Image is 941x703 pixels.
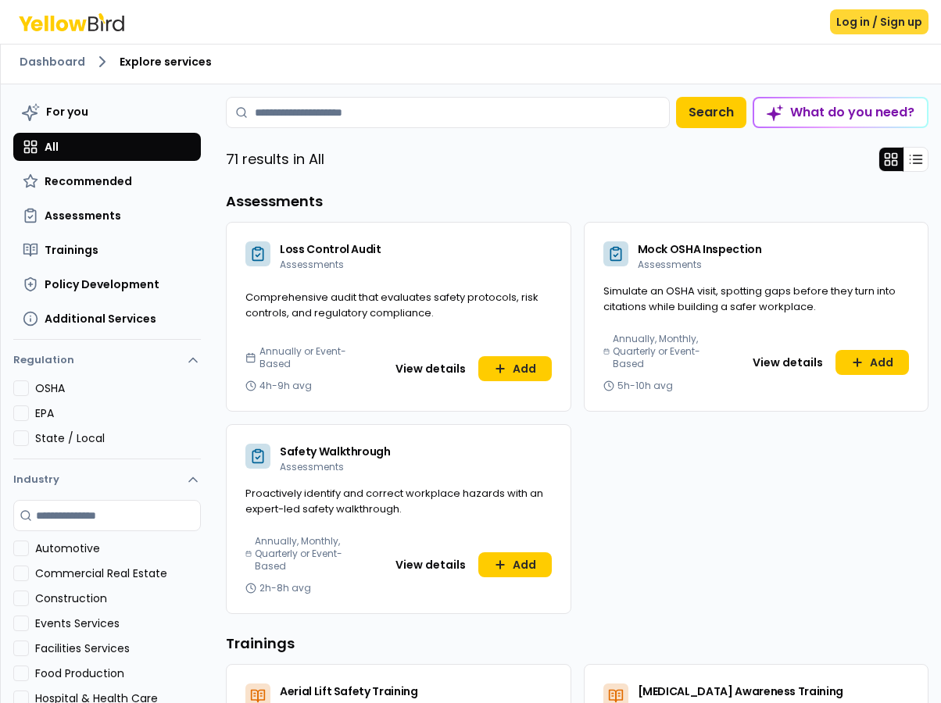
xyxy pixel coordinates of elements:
[45,139,59,155] span: All
[603,284,896,314] span: Simulate an OSHA visit, spotting gaps before they turn into citations while building a safer work...
[280,460,344,473] span: Assessments
[638,683,843,699] span: [MEDICAL_DATA] Awareness Training
[35,641,201,656] label: Facilities Services
[280,258,344,271] span: Assessments
[45,311,156,327] span: Additional Services
[245,486,543,516] span: Proactively identify and correct workplace hazards with an expert-led safety walkthrough.
[638,241,762,257] span: Mock OSHA Inspection
[478,552,552,577] button: Add
[830,9,928,34] button: Log in / Sign up
[280,241,381,257] span: Loss Control Audit
[245,290,538,320] span: Comprehensive audit that evaluates safety protocols, risk controls, and regulatory compliance.
[35,380,201,396] label: OSHA
[35,591,201,606] label: Construction
[280,444,391,459] span: Safety Walkthrough
[45,277,159,292] span: Policy Development
[835,350,909,375] button: Add
[13,236,201,264] button: Trainings
[259,582,311,594] span: 2h-8h avg
[45,242,98,258] span: Trainings
[676,97,746,128] button: Search
[35,616,201,631] label: Events Services
[753,97,928,128] button: What do you need?
[638,258,702,271] span: Assessments
[255,535,373,573] span: Annually, Monthly, Quarterly or Event-Based
[20,52,922,71] nav: breadcrumb
[386,356,475,381] button: View details
[35,405,201,421] label: EPA
[35,541,201,556] label: Automotive
[754,98,927,127] div: What do you need?
[45,173,132,189] span: Recommended
[743,350,832,375] button: View details
[280,683,418,699] span: Aerial Lift Safety Training
[35,666,201,681] label: Food Production
[259,380,312,392] span: 4h-9h avg
[13,346,201,380] button: Regulation
[13,167,201,195] button: Recommended
[13,459,201,500] button: Industry
[613,333,731,370] span: Annually, Monthly, Quarterly or Event-Based
[13,270,201,298] button: Policy Development
[35,566,201,581] label: Commercial Real Estate
[13,97,201,127] button: For you
[13,380,201,459] div: Regulation
[35,430,201,446] label: State / Local
[46,104,88,120] span: For you
[20,54,85,70] a: Dashboard
[13,305,201,333] button: Additional Services
[226,148,324,170] p: 71 results in All
[13,202,201,230] button: Assessments
[226,633,928,655] h3: Trainings
[226,191,928,212] h3: Assessments
[478,356,552,381] button: Add
[386,552,475,577] button: View details
[45,208,121,223] span: Assessments
[617,380,673,392] span: 5h-10h avg
[259,345,374,370] span: Annually or Event-Based
[13,133,201,161] button: All
[120,54,212,70] span: Explore services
